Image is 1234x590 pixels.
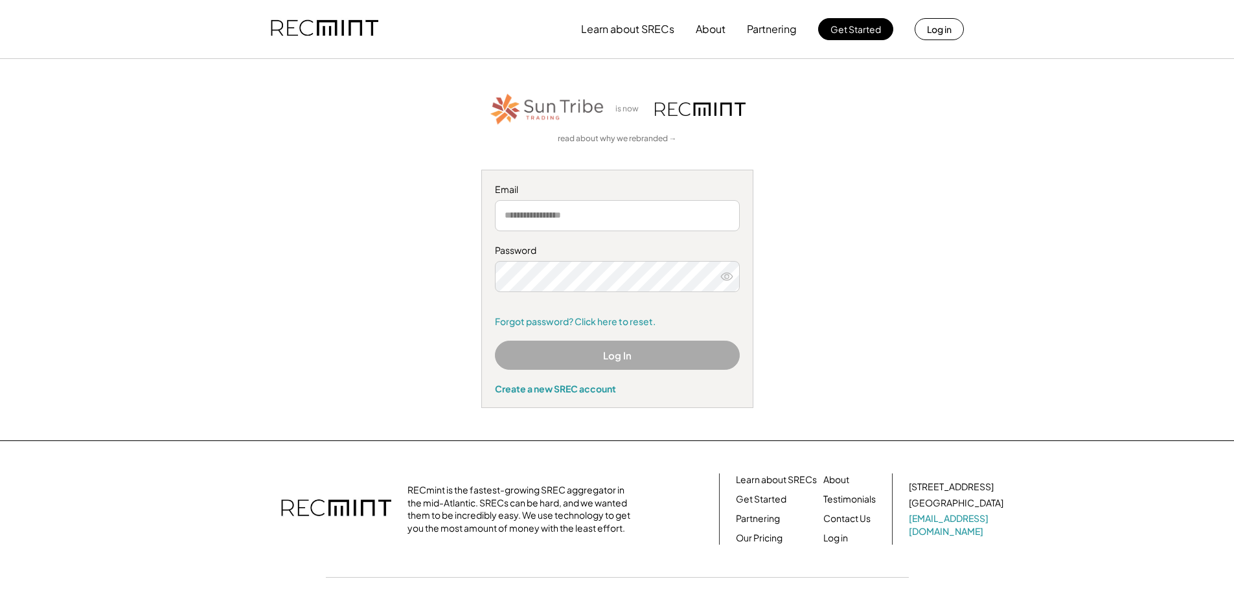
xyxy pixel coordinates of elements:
a: [EMAIL_ADDRESS][DOMAIN_NAME] [909,512,1006,538]
a: Forgot password? Click here to reset. [495,315,740,328]
a: read about why we rebranded → [558,133,677,144]
button: Log In [495,341,740,370]
div: RECmint is the fastest-growing SREC aggregator in the mid-Atlantic. SRECs can be hard, and we wan... [407,484,637,534]
div: Create a new SREC account [495,383,740,394]
div: [GEOGRAPHIC_DATA] [909,497,1003,510]
a: Partnering [736,512,780,525]
button: Learn about SRECs [581,16,674,42]
button: Partnering [747,16,797,42]
img: recmint-logotype%403x.png [655,102,746,116]
button: Log in [915,18,964,40]
a: Get Started [736,493,786,506]
img: recmint-logotype%403x.png [271,7,378,51]
a: Contact Us [823,512,871,525]
div: is now [612,104,648,115]
a: About [823,473,849,486]
img: STT_Horizontal_Logo%2B-%2BColor.png [489,91,606,127]
img: recmint-logotype%403x.png [281,486,391,532]
button: About [696,16,726,42]
a: Learn about SRECs [736,473,817,486]
a: Testimonials [823,493,876,506]
button: Get Started [818,18,893,40]
div: [STREET_ADDRESS] [909,481,994,494]
div: Password [495,244,740,257]
a: Our Pricing [736,532,783,545]
div: Email [495,183,740,196]
a: Log in [823,532,848,545]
